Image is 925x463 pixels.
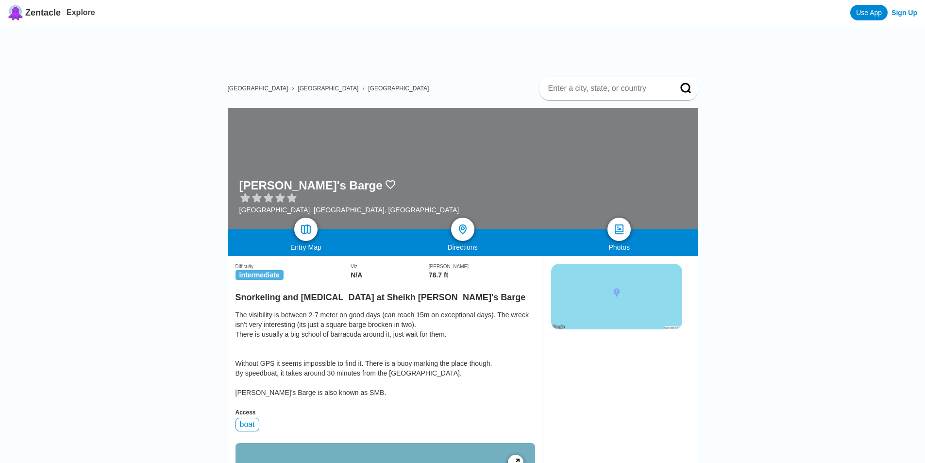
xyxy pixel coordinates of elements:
[850,5,888,20] a: Use App
[235,418,259,431] div: boat
[541,243,698,251] div: Photos
[457,223,469,235] img: directions
[239,179,383,192] h1: [PERSON_NAME]'s Barge
[362,85,364,92] span: ›
[235,270,284,280] span: intermediate
[298,85,358,92] a: [GEOGRAPHIC_DATA]
[25,8,61,18] span: Zentacle
[235,310,535,397] div: The visibility is between 2-7 meter on good days (can reach 15m on exceptional days). The wreck i...
[292,85,294,92] span: ›
[368,85,429,92] a: [GEOGRAPHIC_DATA]
[67,8,95,17] a: Explore
[235,409,535,416] div: Access
[351,264,429,269] div: Viz
[228,85,288,92] a: [GEOGRAPHIC_DATA]
[607,218,631,241] a: photos
[8,5,23,20] img: Zentacle logo
[384,243,541,251] div: Directions
[235,287,535,303] h2: Snorkeling and [MEDICAL_DATA] at Sheikh [PERSON_NAME]'s Barge
[351,271,429,279] div: N/A
[891,9,917,17] a: Sign Up
[547,84,667,93] input: Enter a city, state, or country
[239,206,459,214] div: [GEOGRAPHIC_DATA], [GEOGRAPHIC_DATA], [GEOGRAPHIC_DATA]
[235,264,351,269] div: Difficulty
[429,271,535,279] div: 78.7 ft
[228,243,385,251] div: Entry Map
[8,5,61,20] a: Zentacle logoZentacle
[429,264,535,269] div: [PERSON_NAME]
[551,264,682,329] img: staticmap
[613,223,625,235] img: photos
[300,223,312,235] img: map
[294,218,318,241] a: map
